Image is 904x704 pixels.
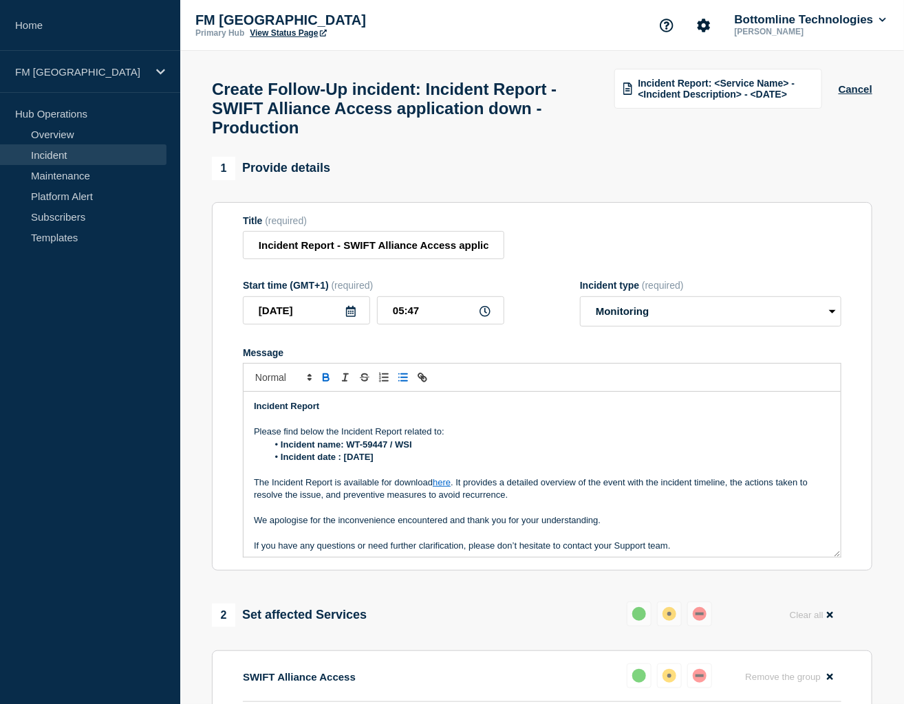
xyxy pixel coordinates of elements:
[663,607,676,621] div: affected
[336,369,355,386] button: Toggle italic text
[693,607,707,621] div: down
[250,28,326,38] a: View Status Page
[254,426,830,438] p: Please find below the Incident Report related to:
[377,296,504,324] input: HH:MM
[693,669,707,683] div: down
[687,602,712,626] button: down
[212,157,330,180] div: Provide details
[737,663,841,690] button: Remove the group
[243,231,504,259] input: Title
[394,369,413,386] button: Toggle bulleted list
[254,401,319,411] strong: Incident Report
[632,669,646,683] div: up
[243,296,370,324] input: YYYY-MM-DD
[281,452,374,462] strong: Incident date : [DATE]
[254,476,830,502] p: The Incident Report is available for download . It provides a detailed overview of the event with...
[732,13,889,27] button: Bottomline Technologies
[687,663,712,688] button: down
[374,369,394,386] button: Toggle ordered list
[212,604,235,627] span: 2
[212,80,598,137] h1: Create Follow-Up incident: Incident Report - SWIFT Alliance Access application down - Production
[281,439,412,450] strong: Incident name: WT-59447 / WSI
[657,663,682,688] button: affected
[745,672,821,682] span: Remove the group
[413,369,432,386] button: Toggle link
[782,602,841,628] button: Clear all
[632,607,646,621] div: up
[212,604,367,627] div: Set affected Services
[254,540,830,552] p: If you have any questions or need further clarification, please don’t hesitate to contact your Su...
[15,66,147,78] p: FM [GEOGRAPHIC_DATA]
[689,11,718,40] button: Account settings
[839,83,872,95] button: Cancel
[663,669,676,683] div: affected
[627,602,652,626] button: up
[243,280,504,291] div: Start time (GMT+1)
[212,157,235,180] span: 1
[332,280,374,291] span: (required)
[243,215,504,226] div: Title
[249,369,316,386] span: Font size
[254,514,830,527] p: We apologise for the inconvenience encountered and thank you for your understanding.
[642,280,684,291] span: (required)
[195,12,471,28] p: FM [GEOGRAPHIC_DATA]
[623,82,633,95] img: template icon
[243,347,841,358] div: Message
[652,11,681,40] button: Support
[243,671,356,683] p: SWIFT Alliance Access
[355,369,374,386] button: Toggle strikethrough text
[195,28,244,38] p: Primary Hub
[244,392,841,557] div: Message
[433,477,451,487] a: here
[638,78,812,100] span: Incident Report: <Service Name> - <Incident Description> - <DATE>
[580,280,841,291] div: Incident type
[580,296,841,327] select: Incident type
[265,215,307,226] span: (required)
[316,369,336,386] button: Toggle bold text
[732,27,875,36] p: [PERSON_NAME]
[627,663,652,688] button: up
[657,602,682,626] button: affected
